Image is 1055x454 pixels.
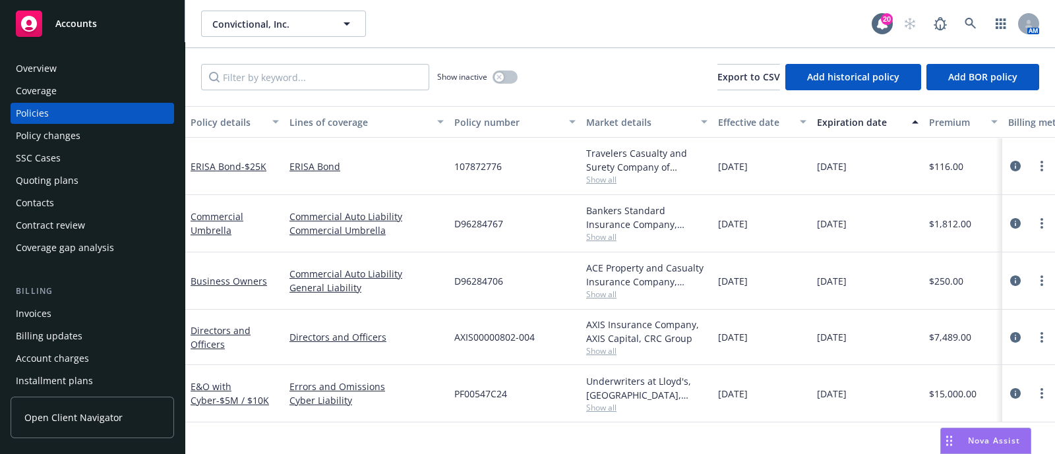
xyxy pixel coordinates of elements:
span: [DATE] [817,330,847,344]
span: 107872776 [454,159,502,173]
div: Quoting plans [16,170,78,191]
a: Directors and Officers [191,324,251,351]
a: Start snowing [897,11,923,37]
button: Export to CSV [717,64,780,90]
a: E&O with Cyber [191,380,269,407]
span: Show all [586,345,708,356]
a: Overview [11,58,174,79]
div: Policies [16,103,49,124]
div: Effective date [718,115,792,129]
button: Convictional, Inc. [201,11,366,37]
a: more [1034,158,1050,174]
button: Nova Assist [940,428,1031,454]
div: Market details [586,115,693,129]
div: AXIS Insurance Company, AXIS Capital, CRC Group [586,318,708,345]
a: Contract review [11,215,174,236]
span: PF00547C24 [454,387,507,401]
a: more [1034,385,1050,401]
span: Open Client Navigator [24,411,123,424]
span: Show inactive [437,71,487,82]
a: Business Owners [191,275,267,287]
a: more [1034,329,1050,345]
div: ACE Property and Casualty Insurance Company, Chubb Group [586,261,708,289]
a: Commercial Umbrella [289,223,444,237]
div: Travelers Casualty and Surety Company of America, Travelers Insurance [586,146,708,174]
div: Invoices [16,303,51,324]
a: Commercial Auto Liability [289,210,444,223]
span: Export to CSV [717,71,780,83]
div: Billing updates [16,326,82,347]
a: ERISA Bond [289,159,444,173]
div: SSC Cases [16,148,61,169]
span: [DATE] [718,274,748,288]
a: Quoting plans [11,170,174,191]
a: Coverage gap analysis [11,237,174,258]
div: Expiration date [817,115,904,129]
span: Accounts [55,18,97,29]
div: Premium [929,115,983,129]
button: Policy details [185,106,284,138]
span: Convictional, Inc. [212,17,326,31]
span: [DATE] [817,159,847,173]
a: SSC Cases [11,148,174,169]
div: Coverage [16,80,57,101]
div: Underwriters at Lloyd's, [GEOGRAPHIC_DATA], [PERSON_NAME] of [GEOGRAPHIC_DATA], [GEOGRAPHIC_DATA] [586,374,708,402]
span: D96284767 [454,217,503,231]
a: circleInformation [1008,273,1023,289]
a: Accounts [11,5,174,42]
a: Cyber Liability [289,393,444,407]
span: Add historical policy [807,71,899,83]
a: more [1034,273,1050,289]
a: circleInformation [1008,215,1023,231]
a: Policy changes [11,125,174,146]
div: Billing [11,285,174,298]
span: Nova Assist [968,435,1020,446]
div: Installment plans [16,370,93,391]
a: Coverage [11,80,174,101]
div: Policy details [191,115,264,129]
div: Lines of coverage [289,115,429,129]
span: [DATE] [817,274,847,288]
a: Policies [11,103,174,124]
a: Commercial Umbrella [191,210,243,237]
span: [DATE] [718,159,748,173]
span: AXIS00000802-004 [454,330,535,344]
button: Policy number [449,106,581,138]
div: 20 [881,13,893,25]
span: Show all [586,174,708,185]
a: Billing updates [11,326,174,347]
div: Overview [16,58,57,79]
a: Invoices [11,303,174,324]
a: Report a Bug [927,11,953,37]
a: Account charges [11,348,174,369]
span: D96284706 [454,274,503,288]
span: Show all [586,289,708,300]
div: Coverage gap analysis [16,237,114,258]
button: Market details [581,106,713,138]
span: [DATE] [817,217,847,231]
span: Add BOR policy [948,71,1017,83]
span: - $5M / $10K [216,394,269,407]
div: Policy changes [16,125,80,146]
button: Lines of coverage [284,106,449,138]
a: Contacts [11,192,174,213]
button: Add historical policy [785,64,921,90]
span: $250.00 [929,274,963,288]
button: Expiration date [812,106,924,138]
span: $1,812.00 [929,217,971,231]
span: [DATE] [718,387,748,401]
span: [DATE] [718,217,748,231]
div: Bankers Standard Insurance Company, Chubb Group [586,204,708,231]
a: Errors and Omissions [289,380,444,393]
span: [DATE] [817,387,847,401]
div: Account charges [16,348,89,369]
span: Show all [586,402,708,413]
span: - $25K [241,160,266,173]
div: Policy number [454,115,561,129]
span: $7,489.00 [929,330,971,344]
a: circleInformation [1008,158,1023,174]
button: Add BOR policy [926,64,1039,90]
a: Directors and Officers [289,330,444,344]
a: Installment plans [11,370,174,391]
a: more [1034,215,1050,231]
